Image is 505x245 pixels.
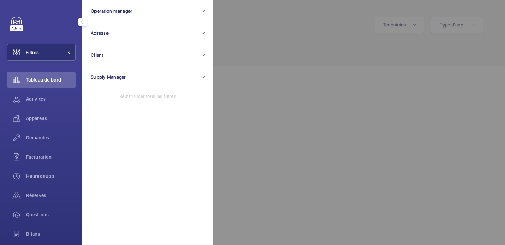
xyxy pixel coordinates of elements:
[26,192,76,199] span: Réserves
[26,49,39,56] span: Filtres
[26,173,76,180] span: Heures supp.
[26,96,76,103] span: Activités
[7,44,76,61] button: Filtres
[26,76,76,83] span: Tableau de bord
[26,153,76,160] span: Facturation
[26,211,76,218] span: Questions
[26,134,76,141] span: Demandes
[26,231,76,237] span: Bilans
[26,115,76,122] span: Appareils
